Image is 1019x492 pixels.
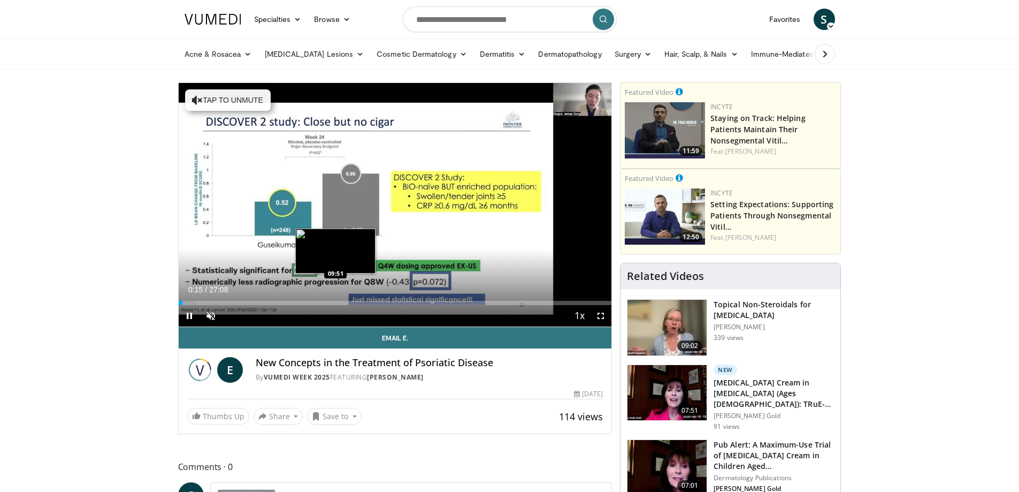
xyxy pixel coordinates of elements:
button: Fullscreen [590,305,611,327]
img: fe0751a3-754b-4fa7-bfe3-852521745b57.png.150x105_q85_crop-smart_upscale.jpg [625,102,705,158]
a: Surgery [608,43,658,65]
div: By FEATURING [256,373,603,382]
span: / [205,285,208,294]
a: Acne & Rosacea [178,43,258,65]
button: Playback Rate [569,305,590,327]
a: 07:51 New [MEDICAL_DATA] Cream in [MEDICAL_DATA] (Ages [DEMOGRAPHIC_DATA]): TRuE-AD3 Results [PER... [627,365,834,431]
span: 07:01 [677,480,703,491]
a: Thumbs Up [187,408,249,425]
img: 1c16d693-d614-4af5-8a28-e4518f6f5791.150x105_q85_crop-smart_upscale.jpg [627,365,707,421]
div: Feat. [710,147,836,156]
h3: Pub Alert: A Maximum-Use Trial of [MEDICAL_DATA] Cream in Children Aged… [714,440,834,472]
small: Featured Video [625,173,673,183]
a: [MEDICAL_DATA] Lesions [258,43,371,65]
span: 27:08 [209,285,228,294]
p: 91 views [714,422,740,431]
span: 09:02 [677,340,703,351]
h4: New Concepts in the Treatment of Psoriatic Disease [256,357,603,369]
p: [PERSON_NAME] Gold [714,412,834,420]
input: Search topics, interventions [403,6,617,32]
a: E [217,357,243,383]
small: Featured Video [625,87,673,97]
a: Dermatopathology [532,43,608,65]
img: 98b3b5a8-6d6d-4e32-b979-fd4084b2b3f2.png.150x105_q85_crop-smart_upscale.jpg [625,188,705,245]
img: 34a4b5e7-9a28-40cd-b963-80fdb137f70d.150x105_q85_crop-smart_upscale.jpg [627,300,707,355]
p: [PERSON_NAME] [714,323,834,331]
a: Incyte [710,188,733,198]
div: Progress Bar [179,301,612,305]
span: 12:50 [679,232,702,242]
a: Hair, Scalp, & Nails [658,43,744,65]
img: VuMedi Logo [185,14,241,25]
button: Share [254,408,303,425]
span: 0:15 [188,285,203,294]
button: Unmute [200,305,221,327]
button: Save to [307,408,362,425]
a: Email E. [179,327,612,349]
p: Dermatology Publications [714,474,834,482]
a: Favorites [763,9,807,30]
a: Incyte [710,102,733,111]
a: Setting Expectations: Supporting Patients Through Nonsegmental Vitil… [710,199,833,232]
p: 339 views [714,334,744,342]
p: New [714,365,737,375]
span: 07:51 [677,405,703,416]
h3: [MEDICAL_DATA] Cream in [MEDICAL_DATA] (Ages [DEMOGRAPHIC_DATA]): TRuE-AD3 Results [714,377,834,410]
a: 12:50 [625,188,705,245]
a: [PERSON_NAME] [725,147,776,156]
a: Cosmetic Dermatology [370,43,473,65]
a: Vumedi Week 2025 [264,373,330,382]
h3: Topical Non-Steroidals for [MEDICAL_DATA] [714,299,834,321]
button: Tap to unmute [185,89,271,111]
div: [DATE] [574,389,603,399]
a: [PERSON_NAME] [725,233,776,242]
a: Specialties [248,9,308,30]
a: [PERSON_NAME] [367,373,424,382]
span: 11:59 [679,146,702,156]
span: 114 views [559,410,603,423]
a: 11:59 [625,102,705,158]
h4: Related Videos [627,270,704,283]
a: Staying on Track: Helping Patients Maintain Their Nonsegmental Vitil… [710,113,806,146]
a: S [814,9,835,30]
a: Dermatitis [473,43,532,65]
video-js: Video Player [179,83,612,327]
div: Feat. [710,233,836,243]
img: Vumedi Week 2025 [187,357,213,383]
a: Immune-Mediated [745,43,831,65]
a: 09:02 Topical Non-Steroidals for [MEDICAL_DATA] [PERSON_NAME] 339 views [627,299,834,356]
img: image.jpeg [295,229,376,274]
span: Comments 0 [178,460,612,474]
button: Pause [179,305,200,327]
a: Browse [308,9,357,30]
